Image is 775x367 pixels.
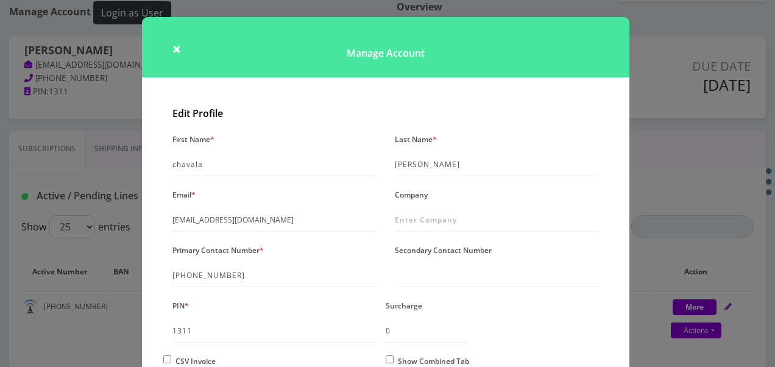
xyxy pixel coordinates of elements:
[172,208,377,232] input: Enter Email Address
[172,186,196,204] label: Email
[142,17,629,77] h1: Manage Account
[395,241,492,259] label: Secondary Contact Number
[172,41,181,56] button: Close
[172,297,189,315] label: PIN
[395,208,599,232] input: Enter Company
[172,241,264,259] label: Primary Contact Number
[172,38,181,59] span: ×
[172,319,377,343] input: XXXX
[395,130,437,148] label: Last Name
[172,153,377,176] input: Enter First Name
[386,319,467,343] input: XX
[395,186,428,204] label: Company
[172,130,214,148] label: First Name
[395,153,599,176] input: Enter Last Name
[172,108,599,119] h2: Edit Profile
[386,297,422,315] label: Surcharge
